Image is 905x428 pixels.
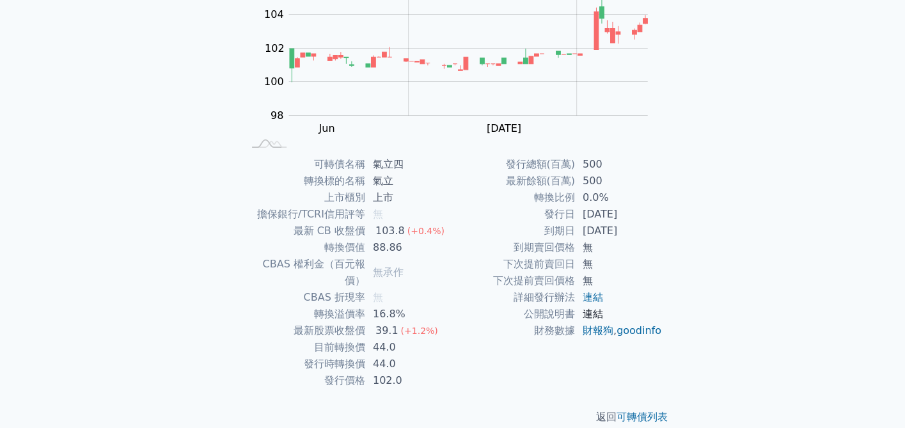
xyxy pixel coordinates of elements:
tspan: 100 [264,75,284,88]
tspan: 104 [264,8,284,20]
td: 轉換溢價率 [243,306,365,322]
td: 發行總額(百萬) [453,156,575,173]
tspan: 102 [265,42,285,54]
td: 發行時轉換價 [243,356,365,372]
td: 轉換標的名稱 [243,173,365,189]
td: 上市櫃別 [243,189,365,206]
td: 公開說明書 [453,306,575,322]
td: 到期日 [453,223,575,239]
td: 發行日 [453,206,575,223]
a: 財報狗 [583,324,613,337]
td: 最新股票收盤價 [243,322,365,339]
td: 44.0 [365,356,453,372]
td: 目前轉換價 [243,339,365,356]
td: [DATE] [575,206,663,223]
td: 無 [575,256,663,273]
a: 可轉債列表 [617,411,668,423]
div: 39.1 [373,322,401,339]
tspan: [DATE] [487,122,521,134]
td: 44.0 [365,339,453,356]
td: 發行價格 [243,372,365,389]
tspan: Jun [318,122,334,134]
td: 財務數據 [453,322,575,339]
span: 無 [373,208,383,220]
td: 最新餘額(百萬) [453,173,575,189]
td: 氣立四 [365,156,453,173]
td: 500 [575,156,663,173]
td: 上市 [365,189,453,206]
span: 無 [373,291,383,303]
td: 88.86 [365,239,453,256]
span: 無承作 [373,266,404,278]
td: 無 [575,273,663,289]
td: [DATE] [575,223,663,239]
a: 連結 [583,308,603,320]
td: 可轉債名稱 [243,156,365,173]
div: 103.8 [373,223,407,239]
a: 連結 [583,291,603,303]
td: , [575,322,663,339]
td: 詳細發行辦法 [453,289,575,306]
p: 返回 [228,409,678,425]
tspan: 98 [271,109,283,122]
td: CBAS 權利金（百元報價） [243,256,365,289]
td: 500 [575,173,663,189]
td: CBAS 折現率 [243,289,365,306]
td: 轉換價值 [243,239,365,256]
td: 0.0% [575,189,663,206]
span: (+0.4%) [407,226,445,236]
span: (+1.2%) [400,326,437,336]
td: 擔保銀行/TCRI信用評等 [243,206,365,223]
td: 下次提前賣回日 [453,256,575,273]
a: goodinfo [617,324,661,337]
td: 最新 CB 收盤價 [243,223,365,239]
td: 轉換比例 [453,189,575,206]
td: 16.8% [365,306,453,322]
td: 下次提前賣回價格 [453,273,575,289]
td: 102.0 [365,372,453,389]
td: 無 [575,239,663,256]
td: 到期賣回價格 [453,239,575,256]
td: 氣立 [365,173,453,189]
